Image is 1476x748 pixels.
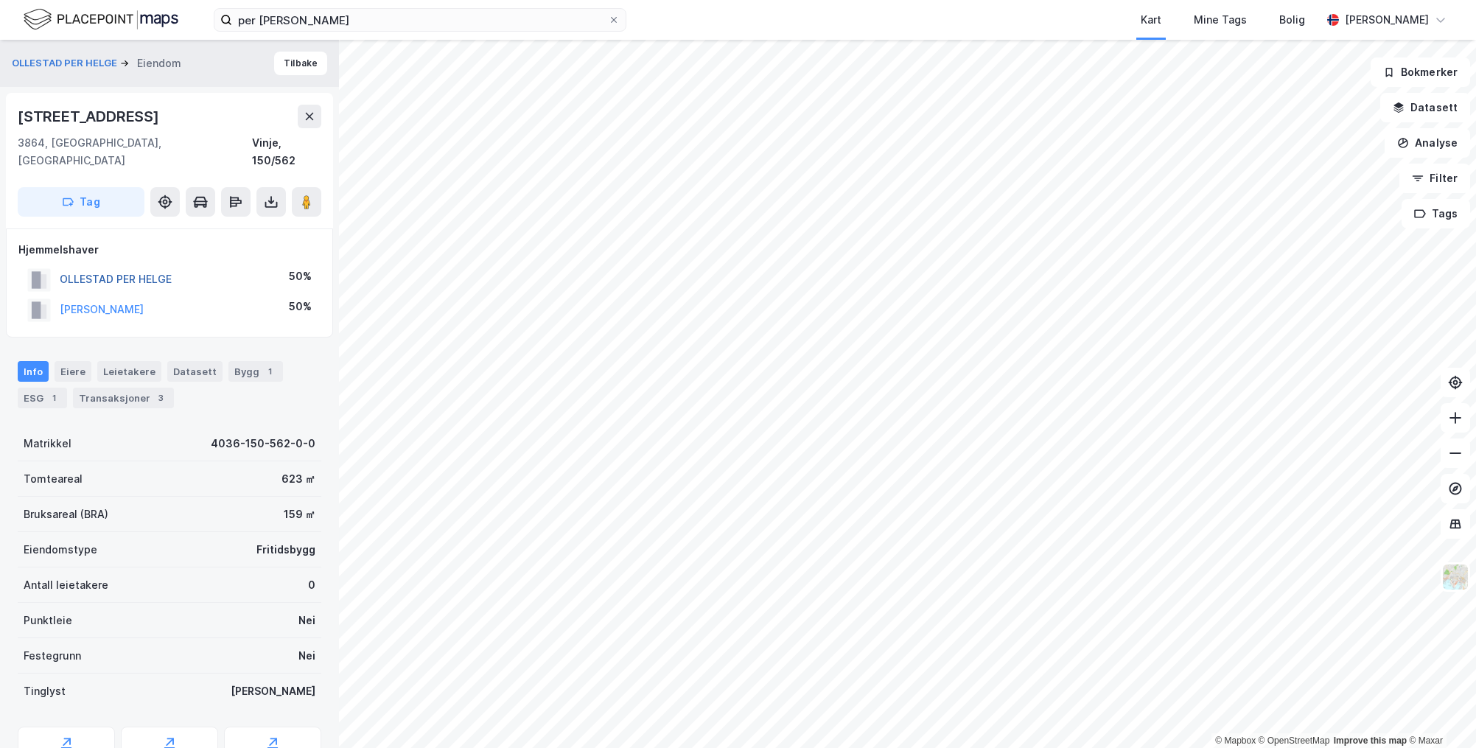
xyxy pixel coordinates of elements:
[289,298,312,315] div: 50%
[289,268,312,285] div: 50%
[153,391,168,405] div: 3
[252,134,321,169] div: Vinje, 150/562
[298,647,315,665] div: Nei
[167,361,223,382] div: Datasett
[18,187,144,217] button: Tag
[24,506,108,523] div: Bruksareal (BRA)
[46,391,61,405] div: 1
[12,56,120,71] button: OLLESTAD PER HELGE
[24,647,81,665] div: Festegrunn
[274,52,327,75] button: Tilbake
[1279,11,1305,29] div: Bolig
[73,388,174,408] div: Transaksjoner
[1345,11,1429,29] div: [PERSON_NAME]
[1402,677,1476,748] div: Kontrollprogram for chat
[1380,93,1470,122] button: Datasett
[55,361,91,382] div: Eiere
[1371,57,1470,87] button: Bokmerker
[1215,735,1256,746] a: Mapbox
[308,576,315,594] div: 0
[281,470,315,488] div: 623 ㎡
[228,361,283,382] div: Bygg
[256,541,315,559] div: Fritidsbygg
[284,506,315,523] div: 159 ㎡
[1385,128,1470,158] button: Analyse
[24,541,97,559] div: Eiendomstype
[18,241,321,259] div: Hjemmelshaver
[1402,199,1470,228] button: Tags
[24,470,83,488] div: Tomteareal
[1402,677,1476,748] iframe: Chat Widget
[1259,735,1330,746] a: OpenStreetMap
[1441,563,1469,591] img: Z
[97,361,161,382] div: Leietakere
[1334,735,1407,746] a: Improve this map
[24,682,66,700] div: Tinglyst
[18,105,162,128] div: [STREET_ADDRESS]
[231,682,315,700] div: [PERSON_NAME]
[232,9,608,31] input: Søk på adresse, matrikkel, gårdeiere, leietakere eller personer
[24,7,178,32] img: logo.f888ab2527a4732fd821a326f86c7f29.svg
[24,576,108,594] div: Antall leietakere
[137,55,181,72] div: Eiendom
[24,435,71,452] div: Matrikkel
[1194,11,1247,29] div: Mine Tags
[18,134,252,169] div: 3864, [GEOGRAPHIC_DATA], [GEOGRAPHIC_DATA]
[298,612,315,629] div: Nei
[1399,164,1470,193] button: Filter
[211,435,315,452] div: 4036-150-562-0-0
[1141,11,1161,29] div: Kart
[262,364,277,379] div: 1
[18,361,49,382] div: Info
[24,612,72,629] div: Punktleie
[18,388,67,408] div: ESG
